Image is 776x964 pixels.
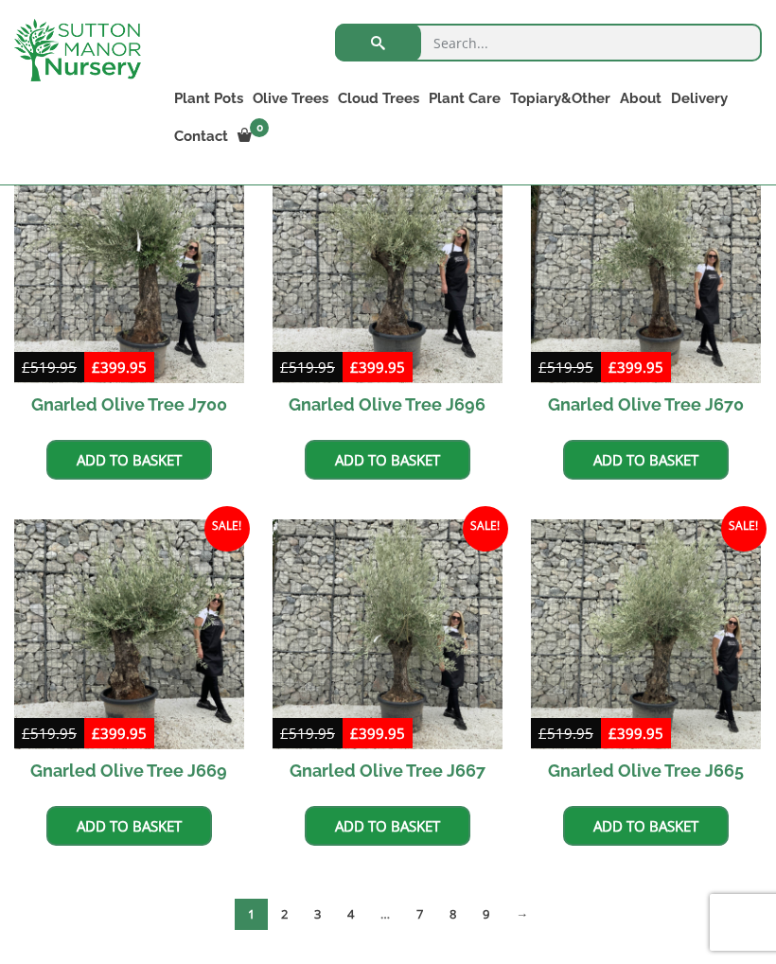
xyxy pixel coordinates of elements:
a: Olive Trees [248,85,333,112]
span: £ [350,358,359,377]
bdi: 519.95 [538,358,593,377]
a: Sale! Gnarled Olive Tree J670 [531,153,761,426]
img: Gnarled Olive Tree J700 [14,153,244,383]
span: £ [538,724,547,743]
a: Page 9 [469,899,503,930]
a: → [503,899,541,930]
img: Gnarled Olive Tree J670 [531,153,761,383]
h2: Gnarled Olive Tree J700 [14,383,244,426]
a: Topiary&Other [505,85,615,112]
a: Plant Pots [169,85,248,112]
a: Add to basket: “Gnarled Olive Tree J670” [563,440,729,480]
a: Page 4 [334,899,367,930]
a: Sale! Gnarled Olive Tree J667 [273,519,503,792]
a: Plant Care [424,85,505,112]
a: Sale! Gnarled Olive Tree J696 [273,153,503,426]
a: Page 3 [301,899,334,930]
img: Gnarled Olive Tree J665 [531,519,761,749]
bdi: 399.95 [92,358,147,377]
a: Page 8 [436,899,469,930]
img: Gnarled Olive Tree J669 [14,519,244,749]
span: Sale! [463,506,508,552]
a: About [615,85,666,112]
bdi: 399.95 [608,358,663,377]
bdi: 519.95 [280,724,335,743]
a: Add to basket: “Gnarled Olive Tree J665” [563,806,729,846]
a: Sale! Gnarled Olive Tree J700 [14,153,244,426]
span: 0 [250,118,269,137]
a: Sale! Gnarled Olive Tree J669 [14,519,244,792]
h2: Gnarled Olive Tree J667 [273,749,503,792]
bdi: 519.95 [538,724,593,743]
bdi: 399.95 [350,724,405,743]
a: Add to basket: “Gnarled Olive Tree J700” [46,440,212,480]
span: … [367,899,403,930]
img: Gnarled Olive Tree J696 [273,153,503,383]
span: Sale! [204,506,250,552]
a: Page 2 [268,899,301,930]
h2: Gnarled Olive Tree J670 [531,383,761,426]
bdi: 399.95 [350,358,405,377]
span: Sale! [721,506,767,552]
a: Add to basket: “Gnarled Olive Tree J667” [305,806,470,846]
span: Page 1 [235,899,268,930]
bdi: 399.95 [92,724,147,743]
input: Search... [335,24,762,61]
a: Add to basket: “Gnarled Olive Tree J669” [46,806,212,846]
img: Gnarled Olive Tree J667 [273,519,503,749]
h2: Gnarled Olive Tree J665 [531,749,761,792]
span: £ [608,724,617,743]
a: Add to basket: “Gnarled Olive Tree J696” [305,440,470,480]
span: £ [350,724,359,743]
span: £ [22,724,30,743]
bdi: 399.95 [608,724,663,743]
span: £ [538,358,547,377]
img: logo [14,19,141,81]
a: Delivery [666,85,732,112]
a: Sale! Gnarled Olive Tree J665 [531,519,761,792]
a: Contact [169,123,233,149]
span: £ [92,358,100,377]
a: 0 [233,123,274,149]
a: Cloud Trees [333,85,424,112]
span: £ [22,358,30,377]
nav: Product Pagination [14,898,762,938]
span: £ [280,724,289,743]
bdi: 519.95 [22,724,77,743]
h2: Gnarled Olive Tree J696 [273,383,503,426]
bdi: 519.95 [280,358,335,377]
span: £ [280,358,289,377]
bdi: 519.95 [22,358,77,377]
a: Page 7 [403,899,436,930]
h2: Gnarled Olive Tree J669 [14,749,244,792]
span: £ [92,724,100,743]
span: £ [608,358,617,377]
